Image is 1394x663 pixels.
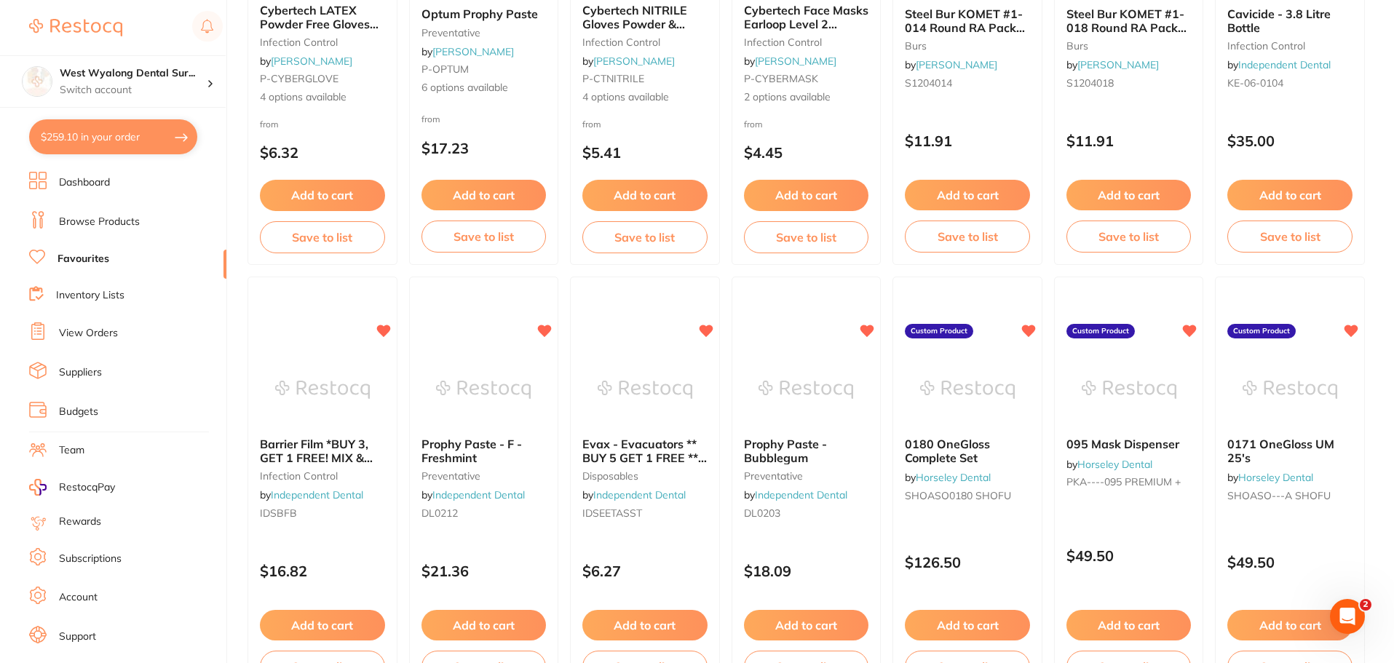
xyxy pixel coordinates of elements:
span: by [744,55,836,68]
button: Save to list [582,221,708,253]
span: KE-06-0104 [1227,76,1283,90]
span: by [421,45,514,58]
p: $35.00 [1227,132,1353,149]
span: 0171 OneGloss UM 25's [1227,437,1334,464]
span: Cybertech LATEX Powder Free Gloves 100/pk [260,3,379,44]
a: [PERSON_NAME] [593,55,675,68]
button: Add to cart [1066,610,1192,640]
span: Prophy Paste - F - Freshmint [421,437,522,464]
a: Suppliers [59,365,102,380]
b: Steel Bur KOMET #1-018 Round RA Pack of 6 [1066,7,1192,34]
b: 0171 OneGloss UM 25's [1227,437,1353,464]
small: preventative [744,470,869,482]
span: 095 Mask Dispenser [1066,437,1179,451]
span: SHOASO0180 SHOFU [905,489,1011,502]
button: Add to cart [1227,180,1353,210]
small: infection control [260,36,385,48]
iframe: Intercom live chat [1330,599,1365,634]
button: Add to cart [744,610,869,640]
img: 0180 OneGloss Complete Set [920,353,1015,426]
button: Add to cart [260,180,385,210]
span: by [582,55,675,68]
img: Evax - Evacuators ** BUY 5 GET 1 FREE ** - Assorted [598,353,692,426]
button: Add to cart [1227,610,1353,640]
small: burs [1066,40,1192,52]
a: [PERSON_NAME] [271,55,352,68]
a: Support [59,630,96,644]
button: Add to cart [582,180,708,210]
label: Custom Product [1227,324,1296,338]
b: 095 Mask Dispenser [1066,437,1192,450]
span: P-OPTUM [421,63,469,76]
p: $49.50 [1066,547,1192,564]
span: by [1066,458,1152,471]
a: Independent Dental [755,488,847,501]
img: RestocqPay [29,479,47,496]
img: 095 Mask Dispenser [1082,353,1176,426]
button: Save to list [1227,221,1353,253]
span: S1204018 [1066,76,1114,90]
span: Cybertech Face Masks Earloop Level 2 BLUE/PINK 50pk [744,3,868,44]
b: Cybertech LATEX Powder Free Gloves 100/pk [260,4,385,31]
b: Cybertech Face Masks Earloop Level 2 BLUE/PINK 50pk [744,4,869,31]
button: $259.10 in your order [29,119,197,154]
a: [PERSON_NAME] [755,55,836,68]
button: Save to list [421,221,547,253]
span: DL0212 [421,507,458,520]
span: Barrier Film *BUY 3, GET 1 FREE! MIX & MATCH OK* - Blue [260,437,373,478]
a: Independent Dental [432,488,525,501]
span: by [905,471,991,484]
button: Add to cart [1066,180,1192,210]
span: from [260,119,279,130]
span: by [1227,58,1331,71]
button: Add to cart [260,610,385,640]
a: Horseley Dental [916,471,991,484]
span: 4 options available [260,90,385,105]
p: $49.50 [1227,554,1353,571]
small: infection control [1227,40,1353,52]
a: Inventory Lists [56,288,124,303]
span: P-CYBERMASK [744,72,818,85]
a: Horseley Dental [1238,471,1313,484]
button: Save to list [744,221,869,253]
img: West Wyalong Dental Surgery (DentalTown 4) [23,67,52,96]
a: RestocqPay [29,479,115,496]
small: preventative [421,470,547,482]
span: from [421,114,440,124]
img: Prophy Paste - Bubblegum [759,353,853,426]
span: 0180 OneGloss Complete Set [905,437,990,464]
span: 6 options available [421,81,547,95]
span: Prophy Paste - Bubblegum [744,437,827,464]
span: from [744,119,763,130]
b: Cybertech NITRILE Gloves Powder & Latex Free 100/pk [582,4,708,31]
p: $4.45 [744,144,869,161]
a: Dashboard [59,175,110,190]
b: Steel Bur KOMET #1-014 Round RA Pack of 6 [905,7,1030,34]
a: Account [59,590,98,605]
small: burs [905,40,1030,52]
a: Favourites [58,252,109,266]
span: by [582,488,686,501]
span: from [582,119,601,130]
span: by [260,488,363,501]
button: Add to cart [421,180,547,210]
span: P-CTNITRILE [582,72,644,85]
p: $126.50 [905,554,1030,571]
b: Cavicide - 3.8 Litre Bottle [1227,7,1353,34]
a: Independent Dental [1238,58,1331,71]
b: Evax - Evacuators ** BUY 5 GET 1 FREE ** - Assorted [582,437,708,464]
span: Cybertech NITRILE Gloves Powder & Latex Free 100/pk [582,3,687,44]
p: $16.82 [260,563,385,579]
span: by [421,488,525,501]
span: by [1066,58,1159,71]
button: Add to cart [744,180,869,210]
a: Browse Products [59,215,140,229]
img: Restocq Logo [29,19,122,36]
p: $18.09 [744,563,869,579]
small: preventative [421,27,547,39]
p: $11.91 [905,132,1030,149]
button: Add to cart [905,180,1030,210]
span: IDSEETASST [582,507,642,520]
button: Add to cart [582,610,708,640]
img: Barrier Film *BUY 3, GET 1 FREE! MIX & MATCH OK* - Blue [275,353,370,426]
